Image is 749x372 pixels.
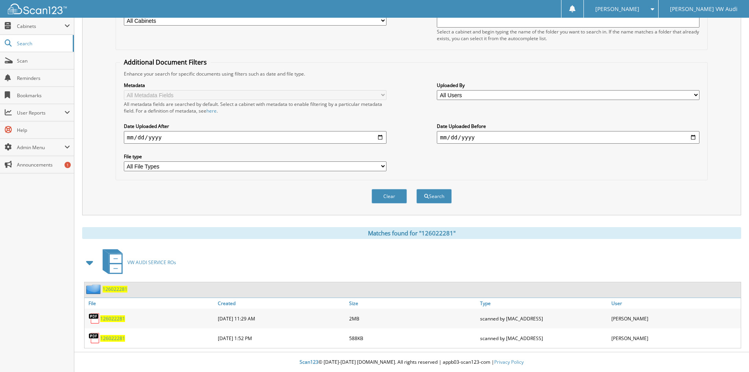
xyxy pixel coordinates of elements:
a: 126022281 [103,286,127,292]
button: Clear [372,189,407,204]
span: Help [17,127,70,133]
a: Privacy Policy [494,359,524,365]
input: end [437,131,699,144]
a: 126022281 [100,315,125,322]
div: 588KB [347,330,478,346]
img: PDF.png [88,332,100,344]
input: start [124,131,386,144]
label: Date Uploaded Before [437,123,699,130]
a: 126022281 [100,335,125,342]
span: Search [17,40,69,47]
span: Announcements [17,161,70,168]
img: PDF.png [88,313,100,324]
span: User Reports [17,109,64,116]
span: Admin Menu [17,144,64,151]
div: Enhance your search for specific documents using filters such as date and file type. [120,70,703,77]
label: File type [124,153,386,160]
div: scanned by [MAC_ADDRESS] [478,311,609,326]
span: [PERSON_NAME] [595,7,639,11]
a: File [85,298,216,309]
a: User [609,298,741,309]
div: © [DATE]-[DATE] [DOMAIN_NAME]. All rights reserved | appb03-scan123-com | [74,353,749,372]
span: [PERSON_NAME] VW Audi [670,7,738,11]
a: here [206,107,217,114]
label: Metadata [124,82,386,89]
label: Date Uploaded After [124,123,386,130]
a: Size [347,298,478,309]
div: 2MB [347,311,478,326]
a: Created [216,298,347,309]
div: [DATE] 1:52 PM [216,330,347,346]
div: All metadata fields are searched by default. Select a cabinet with metadata to enable filtering b... [124,101,386,114]
div: [PERSON_NAME] [609,330,741,346]
a: Type [478,298,609,309]
span: Bookmarks [17,92,70,99]
span: Scan [17,57,70,64]
legend: Additional Document Filters [120,58,211,67]
div: Select a cabinet and begin typing the name of the folder you want to search in. If the name match... [437,28,699,42]
img: scan123-logo-white.svg [8,4,67,14]
label: Uploaded By [437,82,699,89]
div: [PERSON_NAME] [609,311,741,326]
span: VW AUDI SERVICE ROs [127,259,176,266]
div: scanned by [MAC_ADDRESS] [478,330,609,346]
span: Reminders [17,75,70,81]
div: Matches found for "126022281" [82,227,741,239]
img: folder2.png [86,284,103,294]
span: Cabinets [17,23,64,30]
div: 1 [64,162,71,168]
button: Search [416,189,452,204]
a: VW AUDI SERVICE ROs [98,247,176,278]
span: Scan123 [300,359,318,365]
div: [DATE] 11:29 AM [216,311,347,326]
